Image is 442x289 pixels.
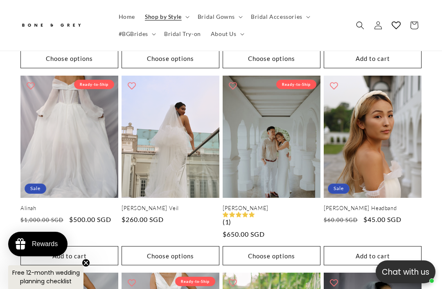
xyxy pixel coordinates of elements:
summary: Bridal Gowns [193,8,246,25]
span: Bridal Accessories [251,13,302,20]
button: Add to wishlist [23,78,39,94]
button: Choose options [223,49,320,68]
button: Choose options [223,246,320,265]
a: [PERSON_NAME] Veil [122,205,219,212]
img: Bone and Grey Bridal [20,19,82,32]
span: About Us [211,30,237,38]
summary: Bridal Accessories [246,8,313,25]
button: Add to cart [324,246,422,265]
button: Open chatbox [376,260,435,283]
p: Chat with us [376,266,435,278]
span: Free 12-month wedding planning checklist [12,269,80,285]
a: [PERSON_NAME] [223,205,320,212]
span: Bridal Gowns [198,13,235,20]
a: Bone and Grey Bridal [18,16,106,35]
summary: Search [351,16,369,34]
button: Choose options [122,49,219,68]
a: Home [114,8,140,25]
div: Free 12-month wedding planning checklistClose teaser [8,265,83,289]
button: Add to cart [324,49,422,68]
button: Add to wishlist [326,78,342,94]
a: Bridal Try-on [159,25,206,43]
span: Shop by Style [145,13,182,20]
div: Rewards [32,240,58,248]
a: Alinah [20,205,118,212]
summary: #BGBrides [114,25,159,43]
span: Home [119,13,135,20]
button: Close teaser [82,259,90,267]
button: Choose options [122,246,219,265]
summary: About Us [206,25,248,43]
button: Add to wishlist [124,78,140,94]
span: Bridal Try-on [164,30,201,38]
span: #BGBrides [119,30,148,38]
button: Add to cart [20,246,118,265]
a: [PERSON_NAME] Headband [324,205,422,212]
button: Choose options [20,49,118,68]
summary: Shop by Style [140,8,193,25]
button: Add to wishlist [225,78,241,94]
